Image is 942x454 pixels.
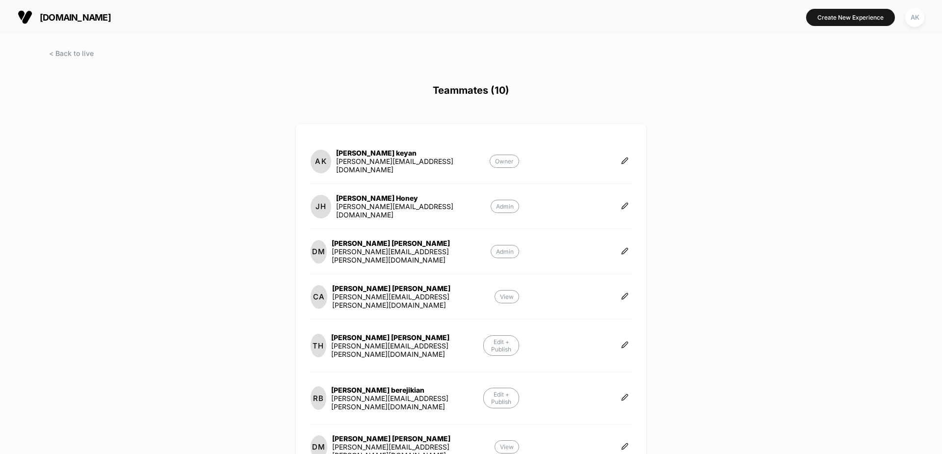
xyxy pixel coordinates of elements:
div: [PERSON_NAME] [PERSON_NAME] [332,284,495,293]
div: [PERSON_NAME] [PERSON_NAME] [332,239,491,247]
p: Admin [491,200,519,213]
button: [DOMAIN_NAME] [15,9,114,25]
p: RB [313,394,324,403]
div: [PERSON_NAME][EMAIL_ADDRESS][PERSON_NAME][DOMAIN_NAME] [331,394,484,411]
p: CA [313,292,325,301]
p: Admin [491,245,519,258]
div: [PERSON_NAME] keyan [336,149,490,157]
p: Edit + Publish [483,388,519,408]
p: Edit + Publish [483,335,519,356]
button: Create New Experience [806,9,895,26]
div: [PERSON_NAME][EMAIL_ADDRESS][DOMAIN_NAME] [336,157,490,174]
div: [PERSON_NAME][EMAIL_ADDRESS][PERSON_NAME][DOMAIN_NAME] [332,293,495,309]
p: View [495,290,519,303]
p: AK [315,157,326,166]
button: AK [902,7,927,27]
div: [PERSON_NAME][EMAIL_ADDRESS][DOMAIN_NAME] [336,202,491,219]
p: View [495,440,519,454]
div: [PERSON_NAME][EMAIL_ADDRESS][PERSON_NAME][DOMAIN_NAME] [331,342,484,358]
div: [PERSON_NAME] [PERSON_NAME] [332,434,495,443]
p: TH [313,341,324,350]
span: [DOMAIN_NAME] [40,12,111,23]
p: JH [315,202,326,211]
p: DM [312,247,325,256]
p: Owner [490,155,519,168]
div: [PERSON_NAME][EMAIL_ADDRESS][PERSON_NAME][DOMAIN_NAME] [332,247,491,264]
div: [PERSON_NAME] berejikian [331,386,484,394]
div: [PERSON_NAME] [PERSON_NAME] [331,333,484,342]
p: DM [312,442,325,452]
div: AK [905,8,924,27]
img: Visually logo [18,10,32,25]
div: [PERSON_NAME] Honey [336,194,491,202]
